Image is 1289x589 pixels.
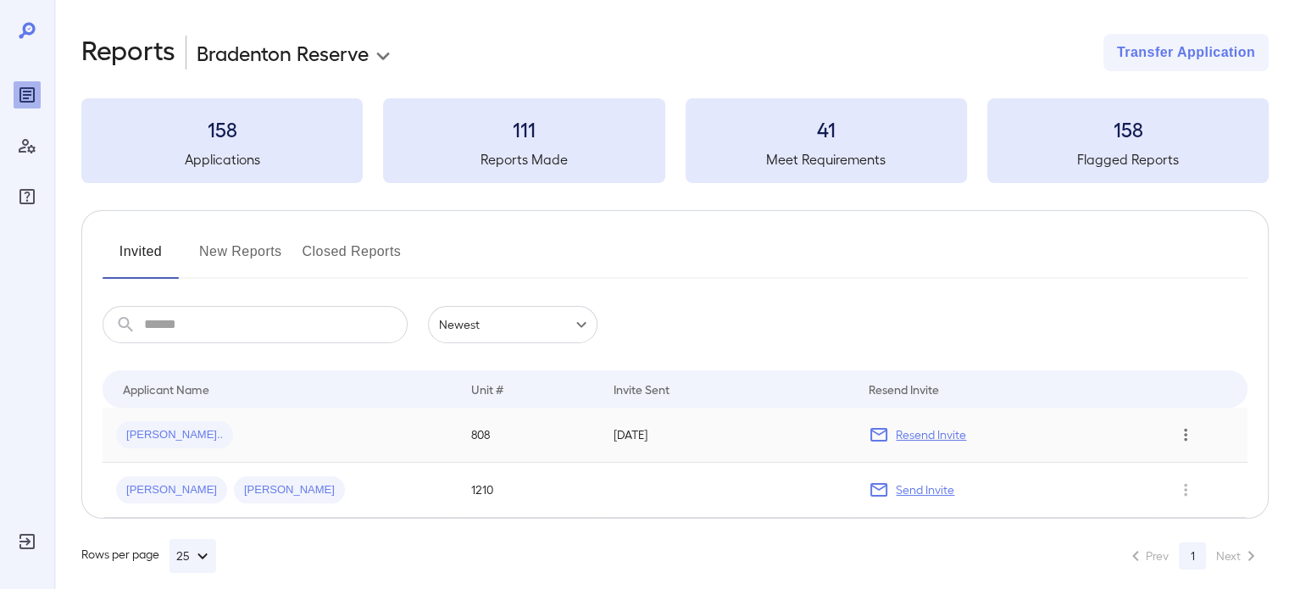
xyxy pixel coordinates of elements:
div: Resend Invite [869,379,939,399]
p: Bradenton Reserve [197,39,369,66]
button: 25 [169,539,216,573]
div: Applicant Name [123,379,209,399]
button: New Reports [199,238,282,279]
summary: 158Applications111Reports Made41Meet Requirements158Flagged Reports [81,98,1269,183]
h5: Flagged Reports [987,149,1269,169]
span: [PERSON_NAME] [234,482,345,498]
span: [PERSON_NAME] [116,482,227,498]
td: 808 [458,408,600,463]
h3: 111 [383,115,664,142]
p: Send Invite [896,481,954,498]
button: Closed Reports [303,238,402,279]
div: Unit # [471,379,503,399]
td: [DATE] [600,408,856,463]
button: Invited [103,238,179,279]
p: Resend Invite [896,426,966,443]
h5: Applications [81,149,363,169]
nav: pagination navigation [1118,542,1269,570]
h5: Meet Requirements [686,149,967,169]
button: Row Actions [1172,421,1199,448]
div: Newest [428,306,597,343]
div: FAQ [14,183,41,210]
div: Reports [14,81,41,108]
div: Invite Sent [614,379,670,399]
button: page 1 [1179,542,1206,570]
button: Transfer Application [1103,34,1269,71]
h3: 158 [81,115,363,142]
h3: 41 [686,115,967,142]
h5: Reports Made [383,149,664,169]
span: [PERSON_NAME].. [116,427,233,443]
h3: 158 [987,115,1269,142]
td: 1210 [458,463,600,518]
button: Row Actions [1172,476,1199,503]
div: Manage Users [14,132,41,159]
div: Log Out [14,528,41,555]
div: Rows per page [81,539,216,573]
h2: Reports [81,34,175,71]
